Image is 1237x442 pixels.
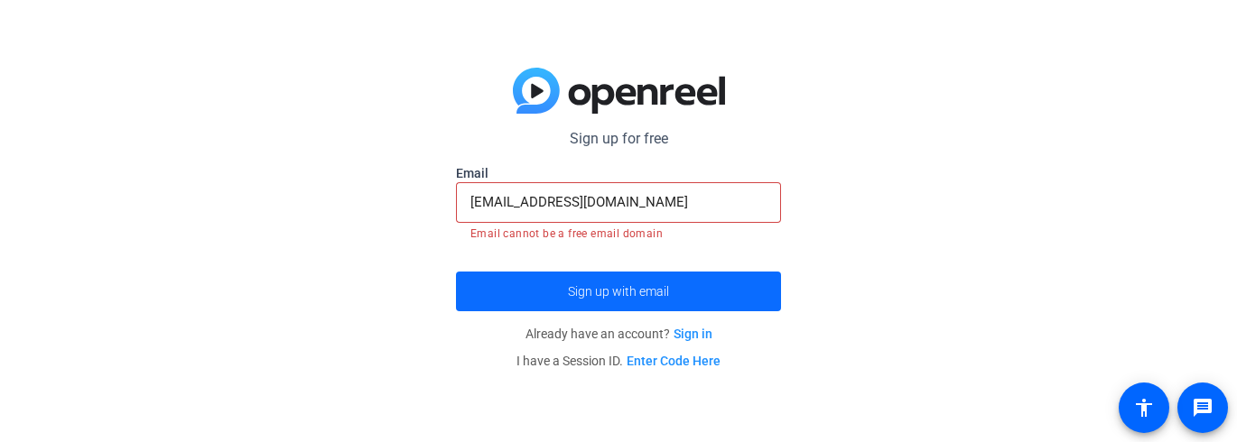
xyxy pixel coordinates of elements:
[456,164,781,182] label: Email
[516,354,721,368] span: I have a Session ID.
[470,223,767,243] mat-error: Email cannot be a free email domain
[525,327,712,341] span: Already have an account?
[513,68,725,115] img: blue-gradient.svg
[470,191,767,213] input: Enter Email Address
[674,327,712,341] a: Sign in
[456,272,781,311] button: Sign up with email
[456,128,781,150] p: Sign up for free
[627,354,721,368] a: Enter Code Here
[1133,397,1155,419] mat-icon: accessibility
[1192,397,1214,419] mat-icon: message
